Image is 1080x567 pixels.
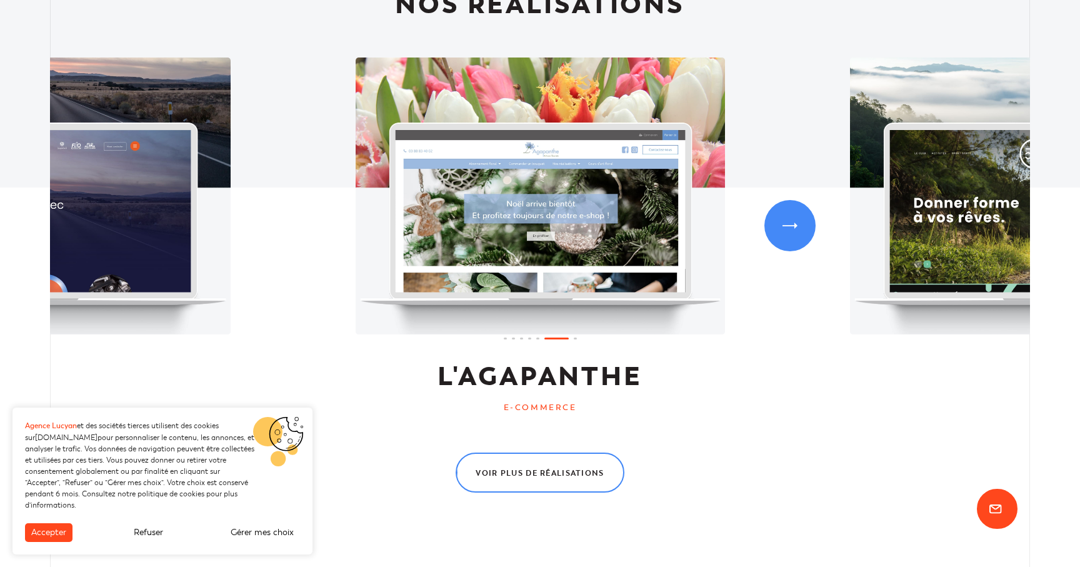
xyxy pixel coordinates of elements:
span: Go to slide 7 [574,338,577,339]
button: Gérer mes choix [224,523,300,542]
button: Refuser [127,523,169,542]
a: Voir plus de réalisations [456,453,624,493]
div: 6 / 7 [356,58,725,334]
button: Accepter [25,523,72,542]
span: Go to slide 6 [544,338,569,339]
span: Go to slide 4 [528,338,531,339]
p: et des sociétés tierces utilisent des cookies sur pour personnaliser le contenu, les annonces, et... [25,420,256,511]
span: Go to slide 3 [520,338,523,339]
span: Go to slide 1 [504,338,507,339]
span: Go to slide 5 [536,338,539,339]
a: [DOMAIN_NAME] [35,433,97,442]
span: Voir plus de réalisations [476,469,604,477]
strong: Agence Lucyan [25,421,77,431]
aside: Bannière de cookies GDPR [12,408,312,554]
span: Go to slide 2 [512,338,515,339]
